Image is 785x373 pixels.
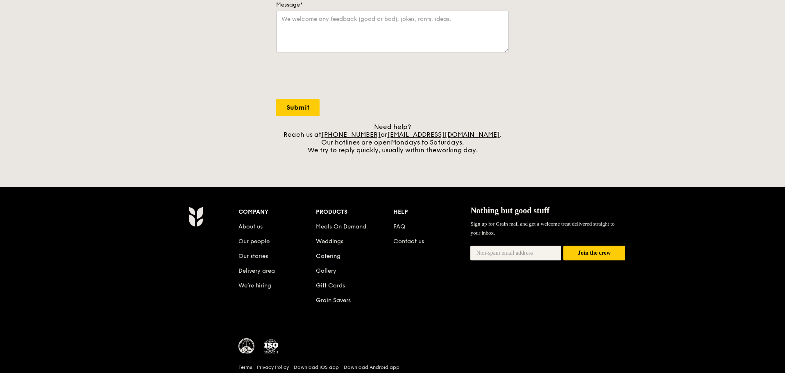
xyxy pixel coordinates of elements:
[276,123,509,154] div: Need help? Reach us at or . Our hotlines are open We try to reply quickly, usually within the
[316,267,336,274] a: Gallery
[238,206,316,218] div: Company
[316,282,345,289] a: Gift Cards
[238,338,255,355] img: MUIS Halal Certified
[276,61,401,93] iframe: reCAPTCHA
[263,338,279,355] img: ISO Certified
[321,131,381,138] a: [PHONE_NUMBER]
[316,253,340,260] a: Catering
[257,364,289,371] a: Privacy Policy
[563,246,625,261] button: Join the crew
[316,238,343,245] a: Weddings
[316,223,366,230] a: Meals On Demand
[393,206,471,218] div: Help
[393,223,405,230] a: FAQ
[470,206,549,215] span: Nothing but good stuff
[391,138,464,146] span: Mondays to Saturdays.
[316,297,351,304] a: Grain Savers
[294,364,339,371] a: Download iOS app
[316,206,393,218] div: Products
[437,146,478,154] span: working day.
[470,221,615,236] span: Sign up for Grain mail and get a welcome treat delivered straight to your inbox.
[238,282,271,289] a: We’re hiring
[344,364,399,371] a: Download Android app
[393,238,424,245] a: Contact us
[276,99,320,116] input: Submit
[276,1,509,9] label: Message*
[238,267,275,274] a: Delivery area
[238,238,270,245] a: Our people
[238,364,252,371] a: Terms
[387,131,500,138] a: [EMAIL_ADDRESS][DOMAIN_NAME]
[188,206,203,227] img: Grain
[238,223,263,230] a: About us
[470,246,561,260] input: Non-spam email address
[238,253,268,260] a: Our stories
